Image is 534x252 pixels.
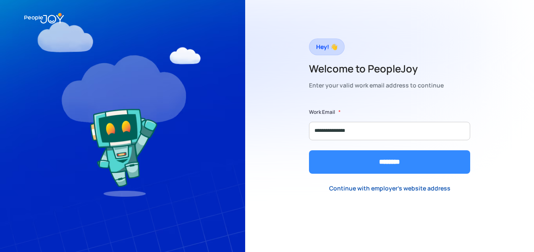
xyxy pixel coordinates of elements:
div: Hey! 👋 [316,41,338,53]
div: Continue with employer's website address [329,184,450,193]
label: Work Email [309,108,335,116]
div: Enter your valid work email address to continue [309,80,444,91]
form: Form [309,108,470,174]
h2: Welcome to PeopleJoy [309,62,444,75]
a: Continue with employer's website address [322,180,457,197]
